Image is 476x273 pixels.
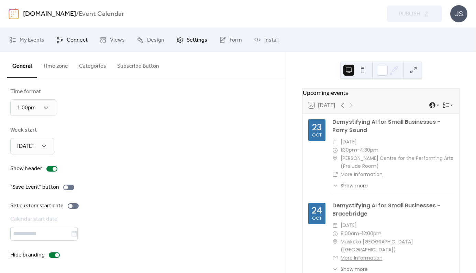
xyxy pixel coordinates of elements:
span: Connect [67,36,88,44]
span: 12:00pm [362,230,381,238]
div: ​ [332,138,338,146]
div: ​ [332,254,338,262]
div: ​ [332,154,338,163]
b: Event Calendar [79,8,124,21]
a: More Information [341,171,383,178]
button: Categories [74,52,112,77]
div: ​ [332,221,338,230]
div: Oct [312,216,322,221]
span: My Events [20,36,44,44]
span: [DATE] [17,141,34,152]
span: 1:30pm [341,146,357,154]
a: More Information [341,254,383,261]
button: ​Show more [332,182,368,189]
div: ​ [332,230,338,238]
span: 1:00pm [17,102,36,113]
div: Week start [10,126,53,134]
span: [DATE] [341,138,357,146]
span: Settings [187,36,207,44]
a: Views [95,31,130,49]
div: Show header [10,165,42,173]
div: ​ [332,238,338,246]
span: 4:30pm [360,146,378,154]
span: - [357,146,360,154]
a: Design [132,31,169,49]
div: Hide branding [10,251,45,259]
img: logo [9,8,19,19]
span: - [359,230,362,238]
span: Design [147,36,164,44]
a: Demystifying AI for Small Businesses - Bracebridge [332,201,440,218]
button: General [7,52,37,78]
button: Time zone [37,52,74,77]
button: Subscribe Button [112,52,165,77]
span: Views [110,36,125,44]
div: 24 [312,206,322,215]
span: [DATE] [341,221,357,230]
span: Form [230,36,242,44]
span: 9:00am [341,230,359,238]
div: ​ [332,182,338,189]
div: "Save Event" button [10,183,59,192]
div: ​ [332,266,338,273]
div: ​ [332,171,338,179]
button: ​Show more [332,266,368,273]
div: Oct [312,133,322,138]
div: JS [450,5,467,22]
span: Show more [341,266,368,273]
div: Set custom start date [10,202,64,210]
span: Muskoka [GEOGRAPHIC_DATA] ([GEOGRAPHIC_DATA]) [341,238,454,254]
a: Form [214,31,247,49]
div: Calendar start date [10,215,274,223]
div: Time format [10,88,55,96]
a: Settings [171,31,212,49]
a: [DOMAIN_NAME] [23,8,76,21]
a: Demystifying AI for Small Businesses - Parry Sound [332,118,440,134]
a: My Events [4,31,49,49]
b: / [76,8,79,21]
span: [PERSON_NAME] Centre for the Performing Arts (Prelude Room) [341,154,454,171]
a: Connect [51,31,93,49]
div: ​ [332,146,338,154]
div: Upcoming events [303,89,459,97]
a: Install [249,31,284,49]
span: Show more [341,182,368,189]
div: 23 [312,123,322,132]
span: Install [264,36,278,44]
